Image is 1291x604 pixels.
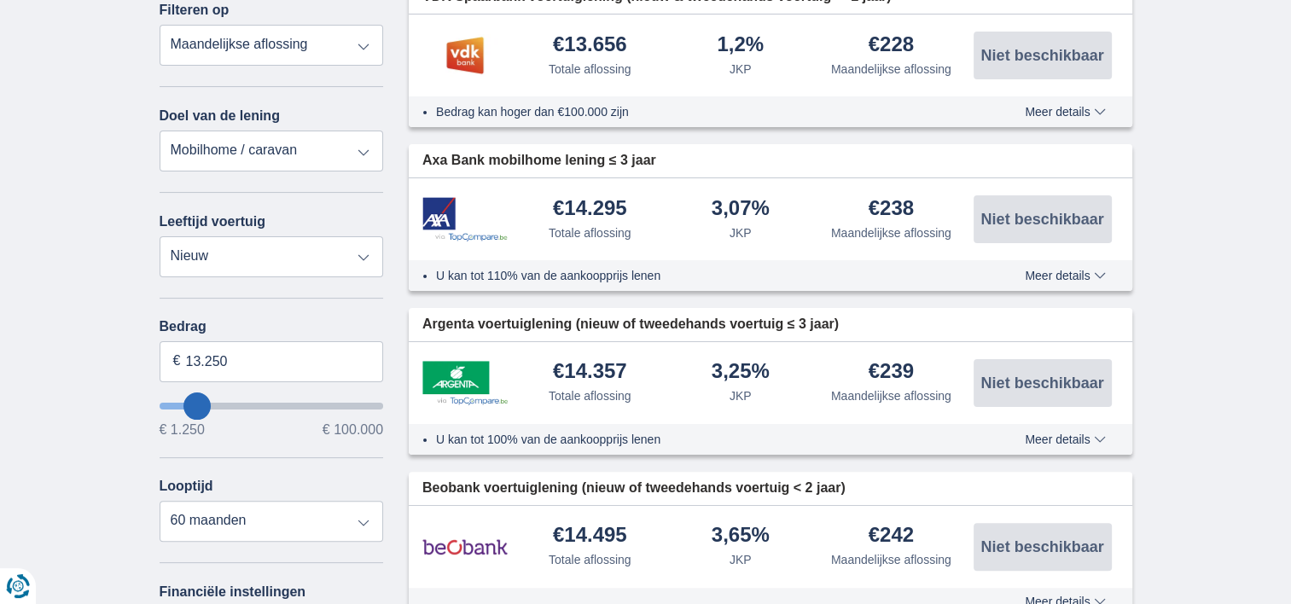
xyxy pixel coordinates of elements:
[1012,105,1118,119] button: Meer details
[831,387,951,404] div: Maandelijkse aflossing
[980,48,1103,63] span: Niet beschikbaar
[712,198,770,221] div: 3,07%
[730,224,752,241] div: JKP
[831,551,951,568] div: Maandelijkse aflossing
[549,61,631,78] div: Totale aflossing
[422,34,508,77] img: product.pl.alt VDK bank
[869,198,914,221] div: €238
[422,479,846,498] span: Beobank voertuiglening (nieuw of tweedehands voertuig < 2 jaar)
[1012,269,1118,282] button: Meer details
[730,61,752,78] div: JKP
[974,195,1112,243] button: Niet beschikbaar
[980,539,1103,555] span: Niet beschikbaar
[436,267,962,284] li: U kan tot 110% van de aankoopprijs lenen
[422,197,508,242] img: product.pl.alt Axa Bank
[160,108,280,124] label: Doel van de lening
[549,387,631,404] div: Totale aflossing
[730,551,752,568] div: JKP
[980,375,1103,391] span: Niet beschikbaar
[422,315,839,334] span: Argenta voertuiglening (nieuw of tweedehands voertuig ≤ 3 jaar)
[553,361,627,384] div: €14.357
[422,526,508,568] img: product.pl.alt Beobank
[712,525,770,548] div: 3,65%
[549,551,631,568] div: Totale aflossing
[160,584,306,600] label: Financiële instellingen
[980,212,1103,227] span: Niet beschikbaar
[831,224,951,241] div: Maandelijkse aflossing
[549,224,631,241] div: Totale aflossing
[717,34,764,57] div: 1,2%
[1025,106,1105,118] span: Meer details
[436,431,962,448] li: U kan tot 100% van de aankoopprijs lenen
[422,361,508,405] img: product.pl.alt Argenta
[974,523,1112,571] button: Niet beschikbaar
[869,525,914,548] div: €242
[436,103,962,120] li: Bedrag kan hoger dan €100.000 zijn
[974,32,1112,79] button: Niet beschikbaar
[869,34,914,57] div: €228
[712,361,770,384] div: 3,25%
[1012,433,1118,446] button: Meer details
[160,319,384,334] label: Bedrag
[160,403,384,409] input: wantToBorrow
[730,387,752,404] div: JKP
[160,214,265,229] label: Leeftijd voertuig
[422,151,656,171] span: Axa Bank mobilhome lening ≤ 3 jaar
[160,3,230,18] label: Filteren op
[323,423,383,437] span: € 100.000
[974,359,1112,407] button: Niet beschikbaar
[831,61,951,78] div: Maandelijkse aflossing
[553,198,627,221] div: €14.295
[553,34,627,57] div: €13.656
[869,361,914,384] div: €239
[160,479,213,494] label: Looptijd
[553,525,627,548] div: €14.495
[1025,433,1105,445] span: Meer details
[1025,270,1105,282] span: Meer details
[160,423,205,437] span: € 1.250
[173,351,181,371] span: €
